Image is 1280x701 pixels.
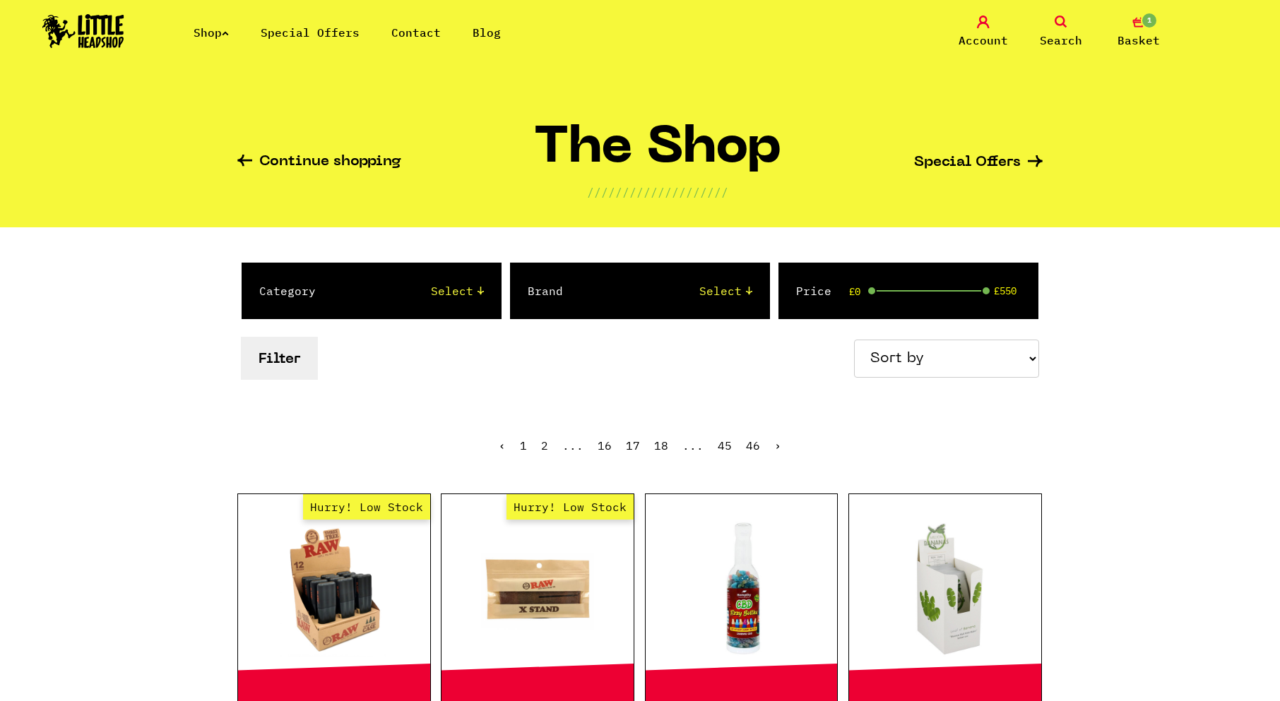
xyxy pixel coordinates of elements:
[682,438,704,453] span: ...
[528,282,563,299] label: Brand
[261,25,360,40] a: Special Offers
[598,438,612,453] a: 16
[959,32,1008,49] span: Account
[259,282,316,299] label: Category
[774,438,781,453] a: Next »
[241,337,318,380] button: Filter
[1118,32,1160,49] span: Basket
[562,438,583,453] span: ...
[237,155,401,171] a: Continue shopping
[42,14,124,48] img: Little Head Shop Logo
[994,285,1017,296] span: £550
[506,494,634,520] span: Hurry! Low Stock
[534,125,782,184] h1: The Shop
[473,25,501,40] a: Blog
[1040,32,1082,49] span: Search
[746,438,760,453] a: 46
[1103,16,1174,49] a: 1 Basket
[303,494,430,520] span: Hurry! Low Stock
[238,519,430,660] a: Hurry! Low Stock
[796,282,831,299] label: Price
[849,286,860,297] span: £0
[194,25,229,40] a: Shop
[442,519,634,660] a: Hurry! Low Stock
[1141,12,1158,29] span: 1
[587,184,728,200] p: ////////////////////
[718,438,732,453] a: 45
[626,438,640,453] span: 17
[1026,16,1096,49] a: Search
[914,155,1043,170] a: Special Offers
[520,438,527,453] a: 1
[654,438,668,453] a: 18
[391,25,441,40] a: Contact
[541,438,548,453] a: 2
[499,438,506,453] a: « Previous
